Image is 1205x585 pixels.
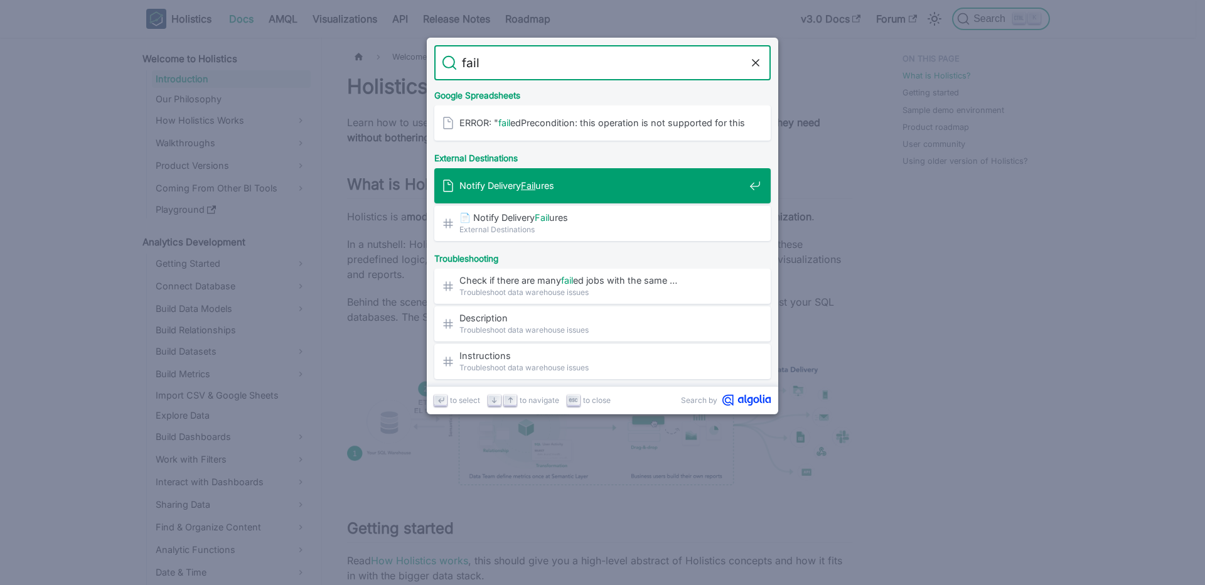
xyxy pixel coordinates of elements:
div: Customer Support [432,382,773,407]
span: ERROR: " edPrecondition: this operation is not supported for this … [459,117,744,129]
svg: Algolia [722,394,771,406]
mark: fail [498,117,510,128]
span: Instructions​ [459,350,744,362]
mark: Fail [535,212,549,223]
span: Troubleshoot data warehouse issues [459,324,744,336]
svg: Enter key [436,395,446,405]
div: External Destinations [432,143,773,168]
span: External Destinations [459,223,744,235]
span: Search by [681,394,717,406]
svg: Escape key [569,395,578,405]
a: 📄️ Notify DeliveryFailuresExternal Destinations [434,206,771,241]
span: Troubleshoot data warehouse issues [459,286,744,298]
span: Check if there are many ed jobs with the same … [459,274,744,286]
a: ERROR: "failedPrecondition: this operation is not supported for this … [434,105,771,141]
svg: Arrow up [506,395,515,405]
svg: Arrow down [490,395,499,405]
div: Google Spreadsheets [432,80,773,105]
input: Search docs [457,45,748,80]
span: Notify Delivery ures [459,180,744,191]
a: Notify DeliveryFailures [434,168,771,203]
mark: Fail [521,180,535,191]
button: Clear the query [748,55,763,70]
a: Description​Troubleshoot data warehouse issues [434,306,771,341]
span: 📄️ Notify Delivery ures [459,212,744,223]
div: Troubleshooting [432,244,773,269]
a: Instructions​Troubleshoot data warehouse issues [434,344,771,379]
a: Check if there are manyfailed jobs with the same …Troubleshoot data warehouse issues [434,269,771,304]
a: Search byAlgolia [681,394,771,406]
span: to select [450,394,480,406]
span: to close [583,394,611,406]
span: Description​ [459,312,744,324]
mark: fail [561,275,573,286]
span: to navigate [520,394,559,406]
span: Troubleshoot data warehouse issues [459,362,744,373]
